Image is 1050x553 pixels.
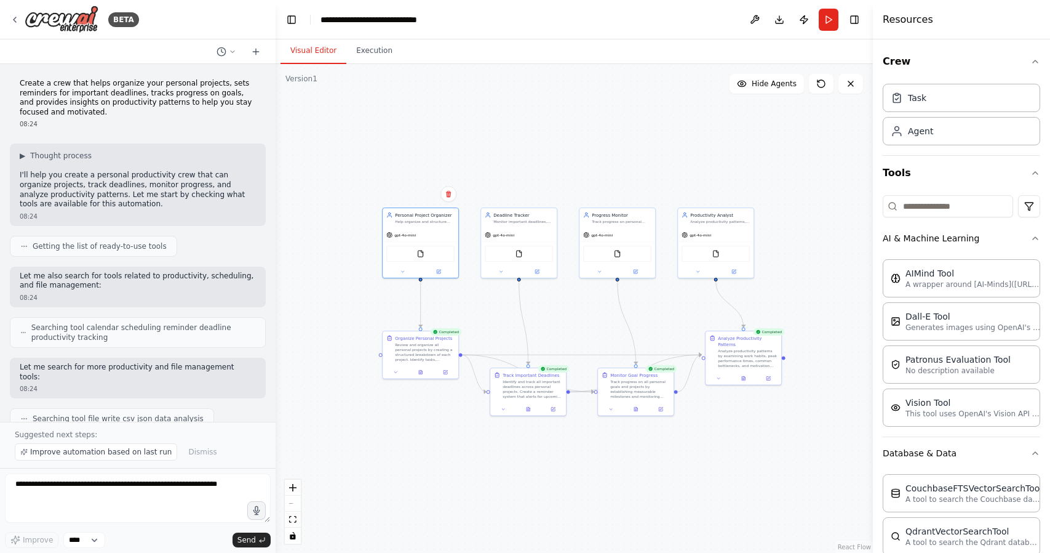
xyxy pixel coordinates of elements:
div: BETA [108,12,139,27]
img: AIMindTool [891,273,901,283]
span: Searching tool file write csv json data analysis [33,414,204,424]
div: 08:24 [20,384,256,394]
span: Searching tool calendar scheduling reminder deadline productivity tracking [31,323,255,342]
p: Let me search for more productivity and file management tools: [20,363,256,382]
div: Patronus Evaluation Tool [905,353,1011,366]
div: Progress MonitorTrack progress on personal goals and projects, identify patterns in completion ra... [579,208,656,278]
div: CouchbaseFTSVectorSearchTool [905,482,1042,494]
button: Open in side panel [520,268,555,275]
span: ▶ [20,151,25,161]
div: Version 1 [285,74,317,84]
div: Track progress on personal goals and projects, identify patterns in completion rates, and provide... [592,219,651,224]
button: Switch to previous chat [212,44,241,59]
div: Progress Monitor [592,212,651,218]
button: Open in side panel [758,375,779,382]
button: Hide left sidebar [283,11,300,28]
button: Send [233,533,271,547]
span: Send [237,535,256,545]
img: PatronusEvalTool [891,360,901,369]
img: Logo [25,6,98,33]
p: I'll help you create a personal productivity crew that can organize projects, track deadlines, mo... [20,171,256,209]
button: View output [515,406,541,413]
div: CompletedOrganize Personal ProjectsReview and organize all personal projects by creating a struct... [382,331,459,379]
button: View output [623,406,649,413]
button: Database & Data [883,437,1040,469]
p: No description available [905,366,1011,376]
div: Completed [645,365,677,373]
button: Hide right sidebar [846,11,863,28]
button: View output [731,375,757,382]
button: Start a new chat [246,44,266,59]
button: Open in side panel [618,268,653,275]
button: Open in side panel [717,268,752,275]
div: Personal Project Organizer [395,212,455,218]
div: React Flow controls [285,480,301,544]
img: FileReadTool [712,250,720,257]
button: Visual Editor [280,38,346,64]
span: Improve automation based on last run [30,447,172,457]
span: Getting the list of ready-to-use tools [33,241,167,251]
button: Open in side panel [435,369,456,376]
button: ▶Thought process [20,151,92,161]
button: Dismiss [182,443,223,461]
div: Productivity Analyst [690,212,750,218]
div: AI & Machine Learning [883,254,1040,437]
h4: Resources [883,12,933,27]
div: 08:24 [20,293,256,302]
p: This tool uses OpenAI's Vision API to describe the contents of an image. [905,409,1041,419]
g: Edge from 53e93cae-e1b1-41b9-8115-b2370ca8f575 to 3e565e29-46a1-4c80-b416-4e25e4a9abcc [570,389,594,395]
div: Track progress on all personal goals and projects by establishing measurable milestones and monit... [610,379,670,399]
button: Improve automation based on last run [15,443,177,461]
img: CouchbaseFTSVectorSearchTool [891,488,901,498]
button: Open in side panel [650,406,671,413]
span: gpt-4o-mini [394,233,416,238]
img: DallETool [891,317,901,326]
button: AI & Machine Learning [883,222,1040,254]
button: View output [408,369,434,376]
div: Track Important Deadlines [503,372,559,378]
button: Delete node [440,186,456,202]
a: React Flow attribution [838,544,871,551]
div: AIMind Tool [905,267,1041,280]
div: Review and organize all personal projects by creating a structured breakdown of each project. Ide... [395,342,455,362]
p: A tool to search the Couchbase database for relevant information on internal documents. [905,494,1041,504]
p: Suggested next steps: [15,430,261,440]
g: Edge from f0dae0ea-cb96-4bcd-88b1-c371eb8a203e to 597faf69-f231-4c5b-ace5-85d5bd52e2a2 [463,352,702,358]
p: Create a crew that helps organize your personal projects, sets reminders for important deadlines,... [20,79,256,117]
div: CompletedAnalyze Productivity PatternsAnalyze productivity patterns by examining work habits, pea... [705,331,782,385]
div: Completed [753,328,784,336]
div: Crew [883,79,1040,155]
div: Deadline TrackerMonitor important deadlines, set up reminder systems, and help prioritize tasks b... [480,208,557,278]
p: Generates images using OpenAI's Dall-E model. [905,323,1041,333]
p: Let me also search for tools related to productivity, scheduling, and file management: [20,272,256,291]
div: QdrantVectorSearchTool [905,525,1041,538]
span: gpt-4o-mini [690,233,711,238]
div: Identify and track all important deadlines across personal projects. Create a reminder system tha... [503,379,562,399]
span: Improve [23,535,53,545]
button: Improve [5,532,58,548]
div: Analyze productivity patterns by examining work habits, peak performance times, common bottleneck... [718,349,778,368]
button: Crew [883,44,1040,79]
button: toggle interactivity [285,528,301,544]
div: Organize Personal Projects [395,335,452,341]
div: Personal Project OrganizerHelp organize and structure personal projects by creating clear project... [382,208,459,278]
div: Completed [430,328,461,336]
button: Click to speak your automation idea [247,501,266,520]
div: Analyze productivity patterns, identify peak performance times, recognize bottlenecks, and provid... [690,219,750,224]
div: Productivity AnalystAnalyze productivity patterns, identify peak performance times, recognize bot... [677,208,754,278]
g: Edge from 3e565e29-46a1-4c80-b416-4e25e4a9abcc to 597faf69-f231-4c5b-ace5-85d5bd52e2a2 [678,352,702,395]
img: FileReadTool [417,250,424,257]
div: CompletedTrack Important DeadlinesIdentify and track all important deadlines across personal proj... [490,368,567,416]
div: Monitor Goal Progress [610,372,658,378]
span: gpt-4o-mini [591,233,613,238]
p: A tool to search the Qdrant database for relevant information on internal documents. [905,538,1041,547]
img: FileReadTool [515,250,523,257]
div: Dall-E Tool [905,310,1041,323]
span: Thought process [30,151,92,161]
button: Open in side panel [421,268,456,275]
div: Vision Tool [905,397,1041,409]
div: 08:24 [20,119,256,129]
g: Edge from 53e93cae-e1b1-41b9-8115-b2370ca8f575 to 597faf69-f231-4c5b-ace5-85d5bd52e2a2 [570,352,702,395]
g: Edge from 09400ed6-6b6c-44f0-9665-5ab4a58045e6 to 597faf69-f231-4c5b-ace5-85d5bd52e2a2 [713,281,747,328]
nav: breadcrumb [320,14,417,26]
